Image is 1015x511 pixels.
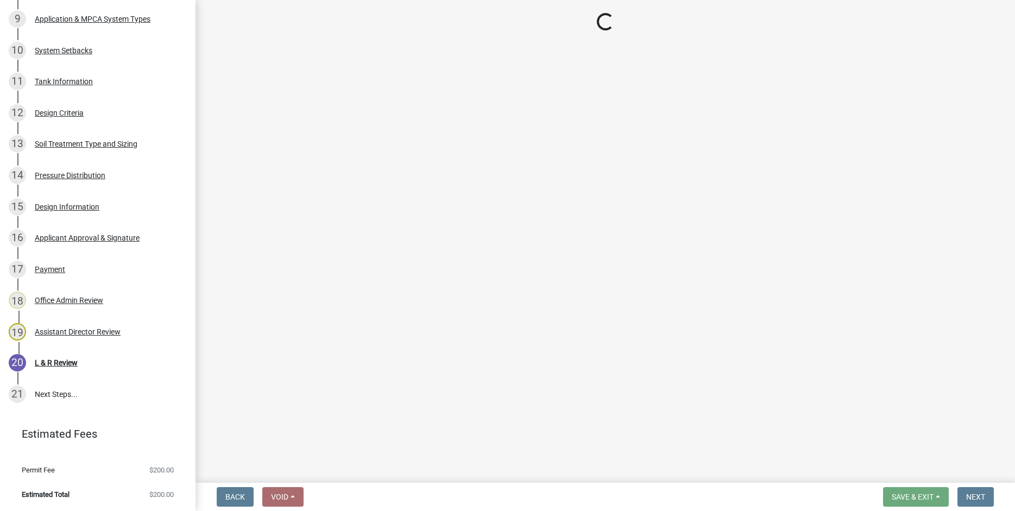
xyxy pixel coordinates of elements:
[271,493,288,501] span: Void
[35,234,140,242] div: Applicant Approval & Signature
[9,167,26,184] div: 14
[35,78,93,85] div: Tank Information
[9,10,26,28] div: 9
[966,493,985,501] span: Next
[9,42,26,59] div: 10
[9,323,26,340] div: 19
[9,386,26,403] div: 21
[22,466,55,474] span: Permit Fee
[35,203,99,211] div: Design Information
[225,493,245,501] span: Back
[35,172,105,179] div: Pressure Distribution
[9,229,26,247] div: 16
[35,47,92,54] div: System Setbacks
[35,266,65,273] div: Payment
[35,15,150,23] div: Application & MPCA System Types
[892,493,934,501] span: Save & Exit
[9,104,26,122] div: 12
[9,198,26,216] div: 15
[35,296,103,304] div: Office Admin Review
[35,140,137,148] div: Soil Treatment Type and Sizing
[149,491,174,498] span: $200.00
[9,135,26,153] div: 13
[22,491,70,498] span: Estimated Total
[35,328,121,336] div: Assistant Director Review
[9,261,26,278] div: 17
[9,292,26,309] div: 18
[35,109,84,117] div: Design Criteria
[149,466,174,474] span: $200.00
[217,487,254,507] button: Back
[883,487,949,507] button: Save & Exit
[9,73,26,90] div: 11
[9,423,178,445] a: Estimated Fees
[262,487,304,507] button: Void
[9,354,26,371] div: 20
[957,487,994,507] button: Next
[35,359,78,367] div: L & R Review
